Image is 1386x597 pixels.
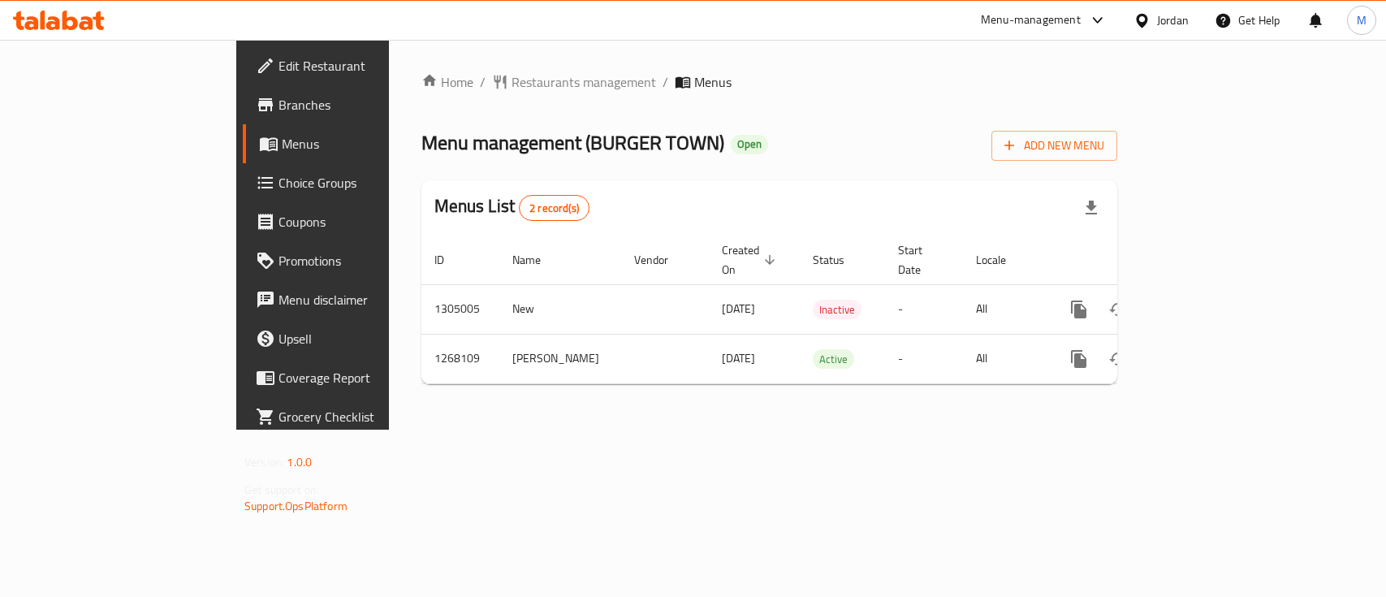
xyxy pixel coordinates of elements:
button: Change Status [1099,340,1138,379]
span: 2 record(s) [520,201,589,216]
span: Upsell [278,329,455,348]
td: - [885,284,963,334]
li: / [480,72,486,92]
h2: Menus List [434,194,589,221]
a: Edit Restaurant [243,46,468,85]
span: 1.0.0 [287,452,312,473]
div: Menu-management [981,11,1081,30]
table: enhanced table [421,236,1228,384]
span: Menu disclaimer [278,290,455,309]
div: Export file [1072,188,1111,227]
th: Actions [1047,236,1228,285]
span: Inactive [813,301,861,319]
div: Total records count [519,195,589,221]
span: Choice Groups [278,173,455,193]
span: [DATE] [722,348,755,369]
a: Coupons [243,202,468,241]
a: Restaurants management [492,72,656,92]
span: Start Date [898,240,943,279]
span: Grocery Checklist [278,407,455,426]
span: Locale [976,250,1027,270]
a: Coverage Report [243,358,468,397]
span: Name [512,250,562,270]
td: [PERSON_NAME] [499,334,621,383]
span: Edit Restaurant [278,56,455,76]
a: Choice Groups [243,163,468,202]
span: [DATE] [722,298,755,319]
span: Promotions [278,251,455,270]
span: Menus [282,134,455,154]
span: Version: [244,452,284,473]
a: Menus [243,124,468,163]
button: Add New Menu [991,131,1117,161]
span: ID [434,250,465,270]
span: Branches [278,95,455,115]
nav: breadcrumb [421,72,1117,92]
a: Grocery Checklist [243,397,468,436]
li: / [663,72,668,92]
span: Coverage Report [278,368,455,387]
span: Created On [722,240,780,279]
a: Promotions [243,241,468,280]
span: Add New Menu [1004,136,1104,156]
a: Upsell [243,319,468,358]
button: more [1060,290,1099,329]
div: Jordan [1157,11,1189,29]
span: Vendor [634,250,689,270]
td: New [499,284,621,334]
span: Status [813,250,866,270]
a: Support.OpsPlatform [244,495,348,517]
td: All [963,334,1047,383]
span: M [1357,11,1367,29]
td: - [885,334,963,383]
td: All [963,284,1047,334]
span: Menus [694,72,732,92]
span: Menu management ( BURGER TOWN ) [421,124,724,161]
a: Menu disclaimer [243,280,468,319]
span: Restaurants management [512,72,656,92]
button: more [1060,340,1099,379]
div: Open [731,135,768,154]
button: Change Status [1099,290,1138,329]
a: Branches [243,85,468,124]
span: Get support on: [244,479,319,500]
span: Coupons [278,212,455,231]
span: Active [813,350,854,369]
span: Open [731,137,768,151]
